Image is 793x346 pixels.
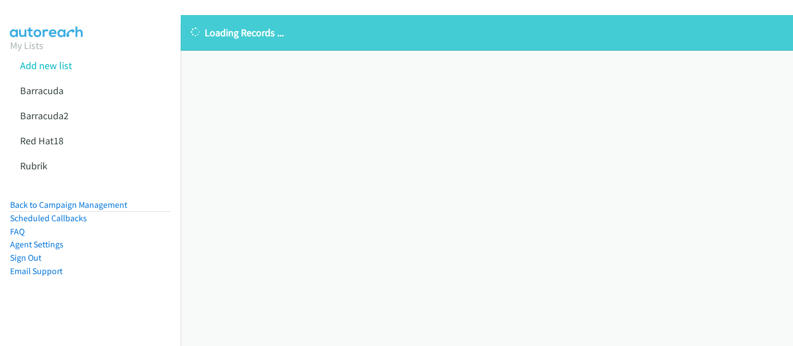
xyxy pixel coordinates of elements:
a: Scheduled Callbacks [10,213,87,223]
a: FAQ [10,226,25,237]
a: Back to Campaign Management [10,199,127,210]
p: Loading Records ... [191,25,783,40]
a: Add new list [20,59,72,72]
a: My Lists [10,39,43,52]
a: Email Support [10,266,62,276]
a: Sign Out [10,252,41,263]
a: Red Hat18 [20,134,64,147]
a: Agent Settings [10,239,64,250]
a: Barracuda [20,84,64,97]
a: Barracuda2 [20,109,69,122]
a: Rubrik [20,159,47,172]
